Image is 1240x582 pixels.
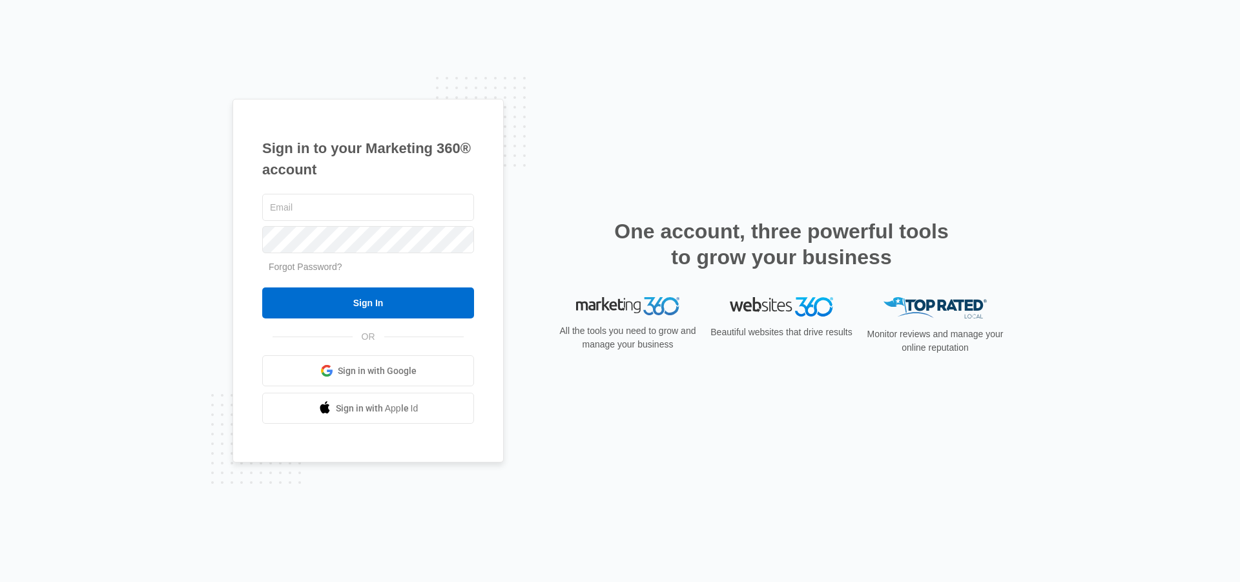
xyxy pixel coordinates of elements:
[730,297,833,316] img: Websites 360
[353,330,384,344] span: OR
[555,324,700,351] p: All the tools you need to grow and manage your business
[262,194,474,221] input: Email
[336,402,418,415] span: Sign in with Apple Id
[709,326,854,339] p: Beautiful websites that drive results
[269,262,342,272] a: Forgot Password?
[338,364,417,378] span: Sign in with Google
[883,297,987,318] img: Top Rated Local
[262,287,474,318] input: Sign In
[863,327,1008,355] p: Monitor reviews and manage your online reputation
[262,393,474,424] a: Sign in with Apple Id
[610,218,953,270] h2: One account, three powerful tools to grow your business
[262,355,474,386] a: Sign in with Google
[576,297,679,315] img: Marketing 360
[262,138,474,180] h1: Sign in to your Marketing 360® account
